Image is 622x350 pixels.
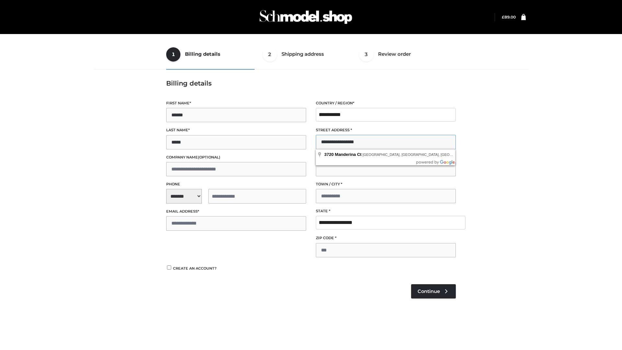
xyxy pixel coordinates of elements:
span: Manderina Ct [335,152,362,157]
label: Street address [316,127,456,133]
a: £89.00 [502,15,516,19]
span: Continue [418,288,440,294]
bdi: 89.00 [502,15,516,19]
span: [GEOGRAPHIC_DATA], [GEOGRAPHIC_DATA], [GEOGRAPHIC_DATA] [363,153,478,157]
label: Last name [166,127,306,133]
span: 3720 [324,152,334,157]
span: (optional) [198,155,220,159]
input: Create an account? [166,265,172,270]
h3: Billing details [166,79,456,87]
span: £ [502,15,504,19]
img: Schmodel Admin 964 [257,4,354,30]
label: Company name [166,154,306,160]
label: First name [166,100,306,106]
label: Email address [166,208,306,215]
span: Create an account? [173,266,217,271]
label: ZIP Code [316,235,456,241]
label: Country / Region [316,100,456,106]
label: Phone [166,181,306,187]
label: Town / City [316,181,456,187]
label: State [316,208,456,214]
a: Continue [411,284,456,298]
